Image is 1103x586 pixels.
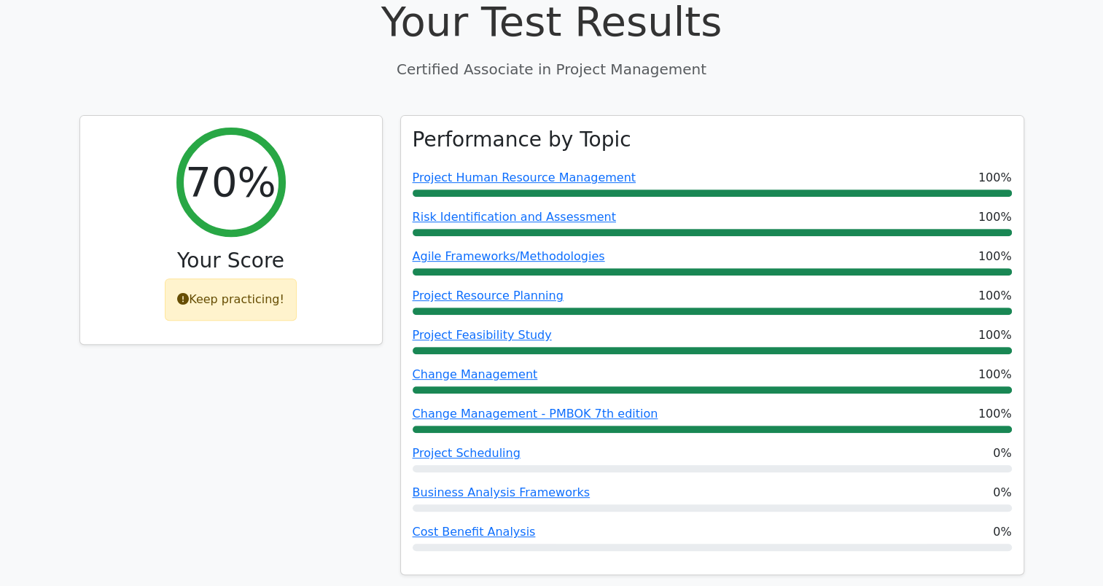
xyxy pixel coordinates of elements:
[413,485,591,499] a: Business Analysis Frameworks
[978,208,1012,226] span: 100%
[978,287,1012,305] span: 100%
[993,523,1011,541] span: 0%
[413,328,552,342] a: Project Feasibility Study
[413,128,631,152] h3: Performance by Topic
[413,210,616,224] a: Risk Identification and Assessment
[413,367,538,381] a: Change Management
[978,169,1012,187] span: 100%
[993,445,1011,462] span: 0%
[413,407,658,421] a: Change Management - PMBOK 7th edition
[165,278,297,321] div: Keep practicing!
[185,157,276,206] h2: 70%
[413,525,536,539] a: Cost Benefit Analysis
[978,405,1012,423] span: 100%
[92,249,370,273] h3: Your Score
[413,289,564,302] a: Project Resource Planning
[79,58,1024,80] p: Certified Associate in Project Management
[978,327,1012,344] span: 100%
[978,248,1012,265] span: 100%
[993,484,1011,501] span: 0%
[413,171,636,184] a: Project Human Resource Management
[978,366,1012,383] span: 100%
[413,249,605,263] a: Agile Frameworks/Methodologies
[413,446,521,460] a: Project Scheduling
